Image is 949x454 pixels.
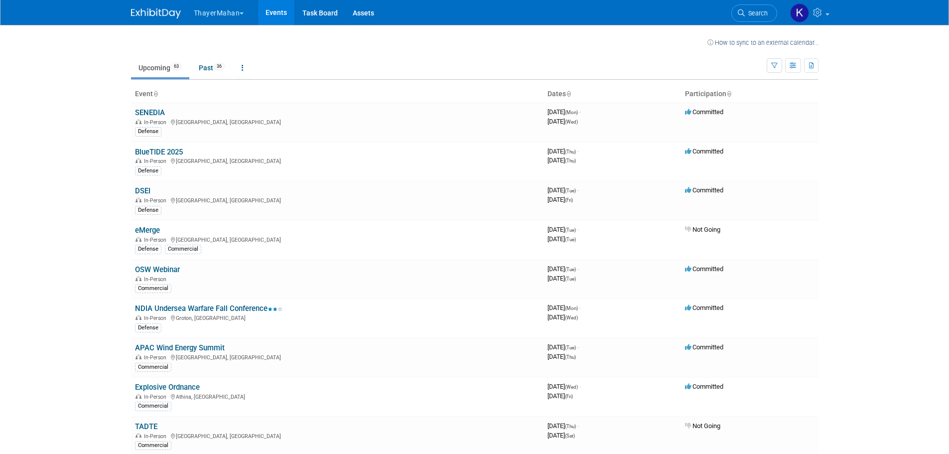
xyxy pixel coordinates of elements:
[685,148,723,155] span: Committed
[214,63,225,70] span: 36
[136,119,141,124] img: In-Person Event
[144,354,169,361] span: In-Person
[565,305,578,311] span: (Mon)
[685,343,723,351] span: Committed
[547,422,579,430] span: [DATE]
[135,127,161,136] div: Defense
[577,148,579,155] span: -
[144,158,169,164] span: In-Person
[565,354,576,360] span: (Thu)
[547,432,575,439] span: [DATE]
[135,186,150,195] a: DSEI
[135,383,200,392] a: Explosive Ordnance
[135,156,540,164] div: [GEOGRAPHIC_DATA], [GEOGRAPHIC_DATA]
[566,90,571,98] a: Sort by Start Date
[685,186,723,194] span: Committed
[144,197,169,204] span: In-Person
[565,237,576,242] span: (Tue)
[565,119,578,125] span: (Wed)
[577,422,579,430] span: -
[547,392,573,400] span: [DATE]
[685,108,723,116] span: Committed
[136,237,141,242] img: In-Person Event
[547,196,573,203] span: [DATE]
[565,197,573,203] span: (Fri)
[135,118,540,126] div: [GEOGRAPHIC_DATA], [GEOGRAPHIC_DATA]
[547,186,579,194] span: [DATE]
[136,197,141,202] img: In-Person Event
[165,245,201,254] div: Commercial
[565,276,576,282] span: (Tue)
[191,58,232,77] a: Past36
[135,148,183,156] a: BlueTIDE 2025
[144,315,169,321] span: In-Person
[135,265,180,274] a: OSW Webinar
[171,63,182,70] span: 63
[547,118,578,125] span: [DATE]
[547,304,581,311] span: [DATE]
[577,226,579,233] span: -
[685,226,720,233] span: Not Going
[565,267,576,272] span: (Tue)
[131,86,543,103] th: Event
[135,402,171,411] div: Commercial
[144,276,169,283] span: In-Person
[565,345,576,350] span: (Tue)
[135,343,225,352] a: APAC Wind Energy Summit
[547,343,579,351] span: [DATE]
[135,304,282,313] a: NDIA Undersea Warfare Fall Conference
[135,353,540,361] div: [GEOGRAPHIC_DATA], [GEOGRAPHIC_DATA]
[135,363,171,372] div: Commercial
[565,149,576,154] span: (Thu)
[135,235,540,243] div: [GEOGRAPHIC_DATA], [GEOGRAPHIC_DATA]
[565,188,576,193] span: (Tue)
[547,156,576,164] span: [DATE]
[577,343,579,351] span: -
[135,422,157,431] a: TADTE
[685,265,723,273] span: Committed
[135,432,540,440] div: [GEOGRAPHIC_DATA], [GEOGRAPHIC_DATA]
[547,226,579,233] span: [DATE]
[565,158,576,163] span: (Thu)
[547,275,576,282] span: [DATE]
[547,148,579,155] span: [DATE]
[135,108,165,117] a: SENEDIA
[547,265,579,273] span: [DATE]
[135,392,540,400] div: Athina, [GEOGRAPHIC_DATA]
[135,166,161,175] div: Defense
[565,394,573,399] span: (Fri)
[136,433,141,438] img: In-Person Event
[136,158,141,163] img: In-Person Event
[577,265,579,273] span: -
[135,284,171,293] div: Commercial
[745,9,768,17] span: Search
[579,383,581,390] span: -
[144,433,169,440] span: In-Person
[135,441,171,450] div: Commercial
[144,119,169,126] span: In-Person
[731,4,777,22] a: Search
[565,315,578,320] span: (Wed)
[579,108,581,116] span: -
[565,110,578,115] span: (Mon)
[547,353,576,360] span: [DATE]
[547,108,581,116] span: [DATE]
[547,383,581,390] span: [DATE]
[136,354,141,359] img: In-Person Event
[565,227,576,233] span: (Tue)
[135,206,161,215] div: Defense
[565,433,575,439] span: (Sat)
[547,235,576,243] span: [DATE]
[577,186,579,194] span: -
[681,86,818,103] th: Participation
[565,424,576,429] span: (Thu)
[144,237,169,243] span: In-Person
[579,304,581,311] span: -
[565,384,578,390] span: (Wed)
[685,422,720,430] span: Not Going
[144,394,169,400] span: In-Person
[547,313,578,321] span: [DATE]
[131,8,181,18] img: ExhibitDay
[135,196,540,204] div: [GEOGRAPHIC_DATA], [GEOGRAPHIC_DATA]
[135,323,161,332] div: Defense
